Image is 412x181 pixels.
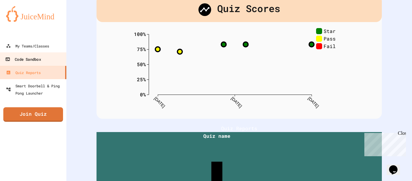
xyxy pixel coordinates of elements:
[153,96,166,108] text: [DATE]
[230,96,243,108] text: [DATE]
[134,31,146,37] text: 100%
[324,27,336,34] text: Star
[324,35,336,41] text: Pass
[137,76,146,82] text: 25%
[5,56,41,63] div: Code Sandbox
[307,96,320,108] text: [DATE]
[3,107,63,122] a: Join Quiz
[6,42,49,50] div: My Teams/Classes
[362,131,406,156] iframe: chat widget
[6,6,60,22] img: logo-orange.svg
[97,125,382,132] h1: Quiz Reports
[137,46,146,52] text: 75%
[2,2,42,38] div: Chat with us now!Close
[387,157,406,175] iframe: chat widget
[324,43,336,49] text: Fail
[6,82,64,97] div: Smart Doorbell & Ping Pong Launcher
[137,61,146,67] text: 50%
[140,91,146,97] text: 0%
[6,69,41,76] div: Quiz Reports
